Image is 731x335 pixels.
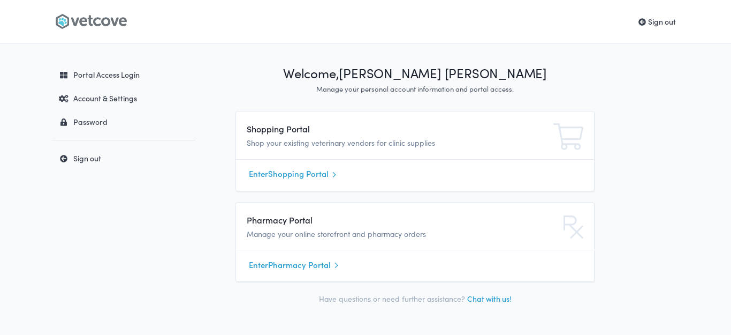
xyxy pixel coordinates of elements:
p: Shop your existing veterinary vendors for clinic supplies [247,137,471,149]
div: Password [54,116,191,127]
a: Password [52,112,196,131]
a: Portal Access Login [52,65,196,84]
a: Sign out [52,148,196,168]
div: Account & Settings [54,93,191,103]
h1: Welcome, [PERSON_NAME] [PERSON_NAME] [235,65,595,82]
div: Sign out [54,153,191,163]
h4: Shopping Portal [247,122,471,135]
a: Chat with us! [467,293,512,304]
h4: Pharmacy Portal [247,213,471,226]
p: Manage your online storefront and pharmacy orders [247,228,471,240]
a: Account & Settings [52,88,196,108]
a: Sign out [638,16,676,27]
p: Manage your personal account information and portal access. [235,84,595,94]
a: EnterShopping Portal [249,166,581,182]
a: EnterPharmacy Portal [249,257,581,273]
div: Portal Access Login [54,69,191,80]
p: Have questions or need further assistance? [235,293,595,305]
